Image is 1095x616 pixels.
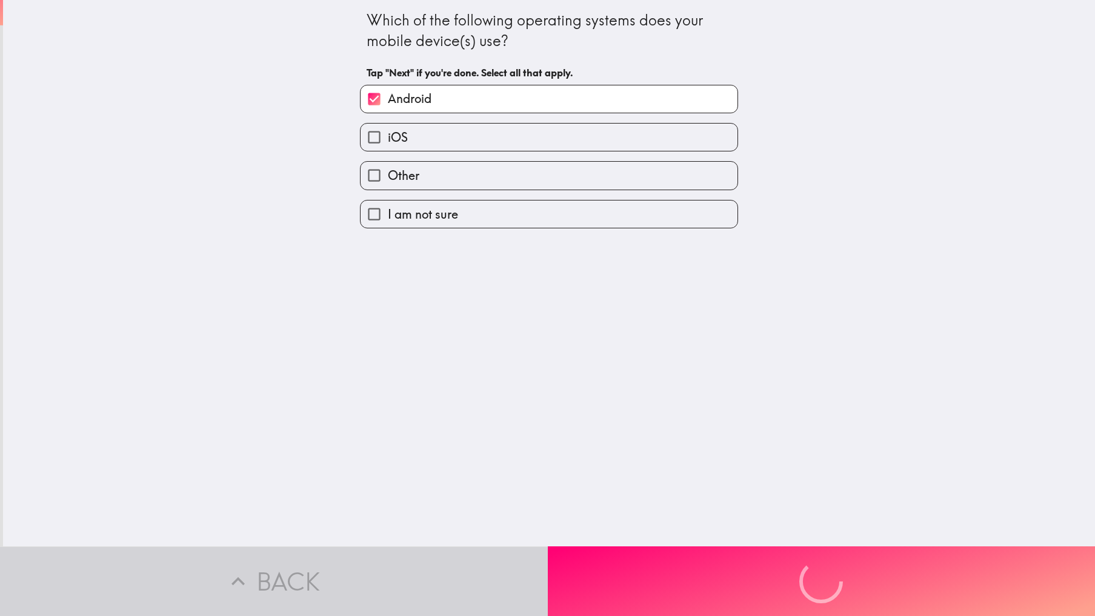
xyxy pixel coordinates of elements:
[361,162,737,189] button: Other
[388,206,458,223] span: I am not sure
[367,66,731,79] h6: Tap "Next" if you're done. Select all that apply.
[388,167,419,184] span: Other
[367,10,731,51] div: Which of the following operating systems does your mobile device(s) use?
[361,200,737,228] button: I am not sure
[388,129,408,146] span: iOS
[361,124,737,151] button: iOS
[388,90,431,107] span: Android
[361,85,737,113] button: Android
